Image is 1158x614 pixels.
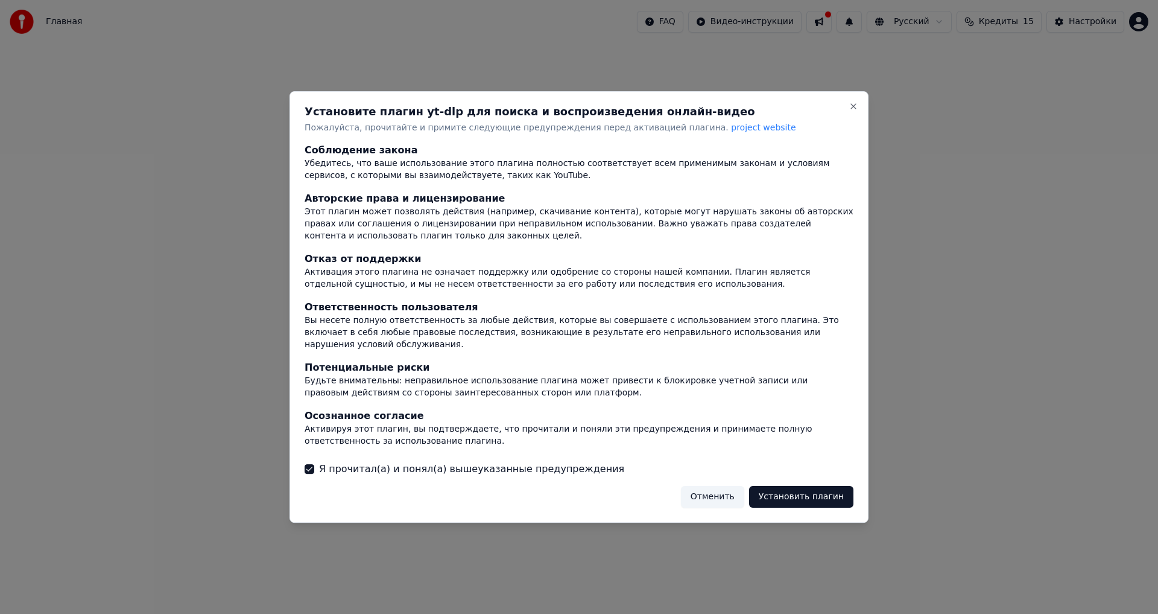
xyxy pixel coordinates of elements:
div: Соблюдение закона [305,144,853,158]
p: Пожалуйста, прочитайте и примите следующие предупреждения перед активацией плагина. [305,122,853,134]
div: Активируя этот плагин, вы подтверждаете, что прочитали и поняли эти предупреждения и принимаете п... [305,423,853,447]
h2: Установите плагин yt-dlp для поиска и воспроизведения онлайн-видео [305,106,853,117]
div: Этот плагин может позволять действия (например, скачивание контента), которые могут нарушать зако... [305,206,853,243]
div: Активация этого плагина не означает поддержку или одобрение со стороны нашей компании. Плагин явл... [305,267,853,291]
div: Отказ от поддержки [305,252,853,267]
button: Отменить [681,486,744,508]
button: Установить плагин [749,486,853,508]
label: Я прочитал(а) и понял(а) вышеуказанные предупреждения [319,462,624,476]
div: Вы несете полную ответственность за любые действия, которые вы совершаете с использованием этого ... [305,315,853,351]
div: Осознанное согласие [305,409,853,423]
div: Будьте внимательны: неправильное использование плагина может привести к блокировке учетной записи... [305,375,853,399]
span: project website [731,123,796,132]
div: Потенциальные риски [305,360,853,375]
div: Ответственность пользователя [305,300,853,315]
div: Убедитесь, что ваше использование этого плагина полностью соответствует всем применимым законам и... [305,158,853,182]
div: Авторские права и лицензирование [305,192,853,206]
